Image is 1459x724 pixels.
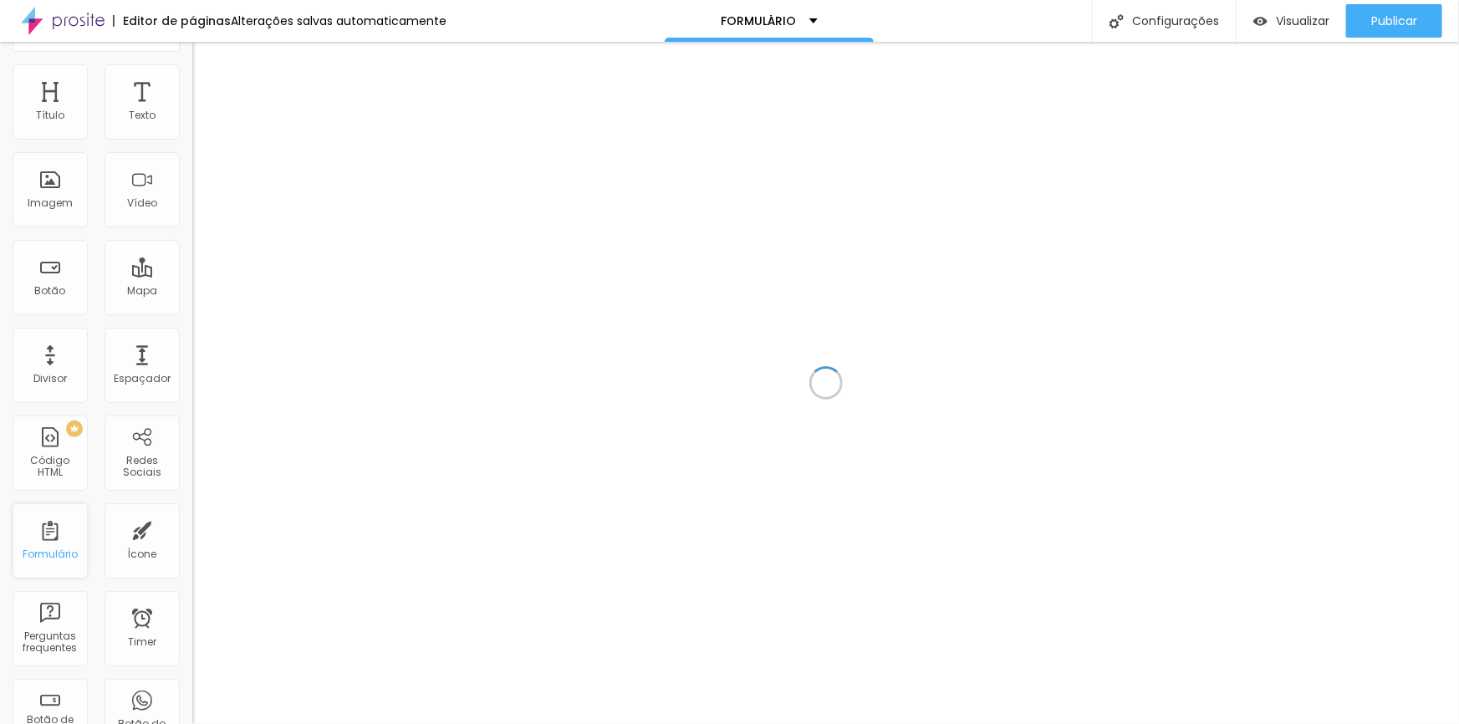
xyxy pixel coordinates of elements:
div: Título [36,110,64,121]
div: Espaçador [114,373,171,385]
div: Perguntas frequentes [17,630,83,655]
div: Redes Sociais [109,455,175,479]
div: Editor de páginas [113,15,231,27]
div: Botão [35,285,66,297]
div: Texto [129,110,156,121]
div: Divisor [33,373,67,385]
div: Alterações salvas automaticamente [231,15,446,27]
div: Código HTML [17,455,83,479]
div: Timer [128,636,156,648]
img: view-1.svg [1253,14,1268,28]
p: FORMULÁRIO [722,15,797,27]
span: Visualizar [1276,14,1329,28]
div: Ícone [128,548,157,560]
div: Formulário [23,548,78,560]
span: Publicar [1371,14,1417,28]
div: Imagem [28,197,73,209]
button: Visualizar [1237,4,1346,38]
div: Mapa [127,285,157,297]
img: Icone [1110,14,1124,28]
button: Publicar [1346,4,1442,38]
div: Vídeo [127,197,157,209]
